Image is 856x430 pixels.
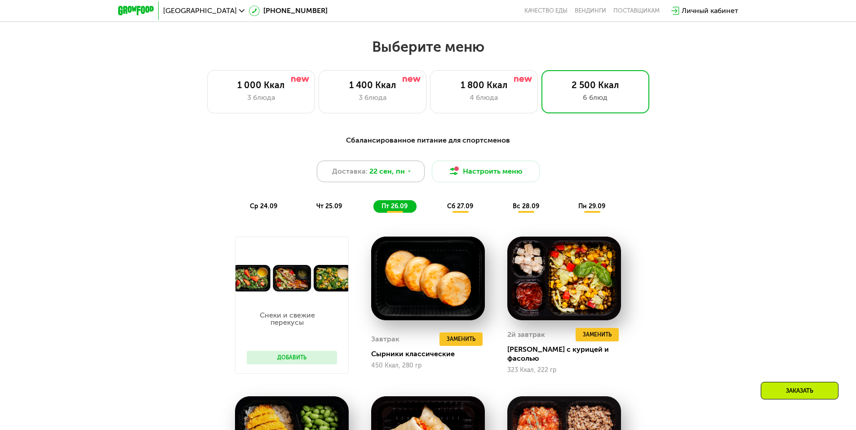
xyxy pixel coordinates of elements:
[507,345,628,363] div: [PERSON_NAME] с курицей и фасолью
[247,351,337,364] button: Добавить
[162,135,694,146] div: Сбалансированное питание для спортсменов
[507,328,545,341] div: 2й завтрак
[316,202,342,210] span: чт 25.09
[447,202,473,210] span: сб 27.09
[328,92,417,103] div: 3 блюда
[163,7,237,14] span: [GEOGRAPHIC_DATA]
[332,166,368,177] span: Доставка:
[250,202,277,210] span: ср 24.09
[328,80,417,90] div: 1 400 Ккал
[371,332,399,346] div: Завтрак
[381,202,408,210] span: пт 26.09
[371,349,492,358] div: Сырники классические
[447,335,475,344] span: Заменить
[507,367,621,374] div: 323 Ккал, 222 гр
[439,92,528,103] div: 4 блюда
[439,332,483,346] button: Заменить
[761,382,838,399] div: Заказать
[432,161,540,182] button: Настроить меню
[613,7,660,14] div: поставщикам
[371,362,485,369] div: 450 Ккал, 280 гр
[578,202,605,210] span: пн 29.09
[29,38,827,56] h2: Выберите меню
[524,7,568,14] a: Качество еды
[551,80,640,90] div: 2 500 Ккал
[249,5,328,16] a: [PHONE_NUMBER]
[551,92,640,103] div: 6 блюд
[369,166,405,177] span: 22 сен, пн
[217,80,306,90] div: 1 000 Ккал
[439,80,528,90] div: 1 800 Ккал
[682,5,738,16] div: Личный кабинет
[247,312,328,326] p: Снеки и свежие перекусы
[513,202,539,210] span: вс 28.09
[576,328,619,341] button: Заменить
[217,92,306,103] div: 3 блюда
[583,330,612,339] span: Заменить
[575,7,606,14] a: Вендинги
